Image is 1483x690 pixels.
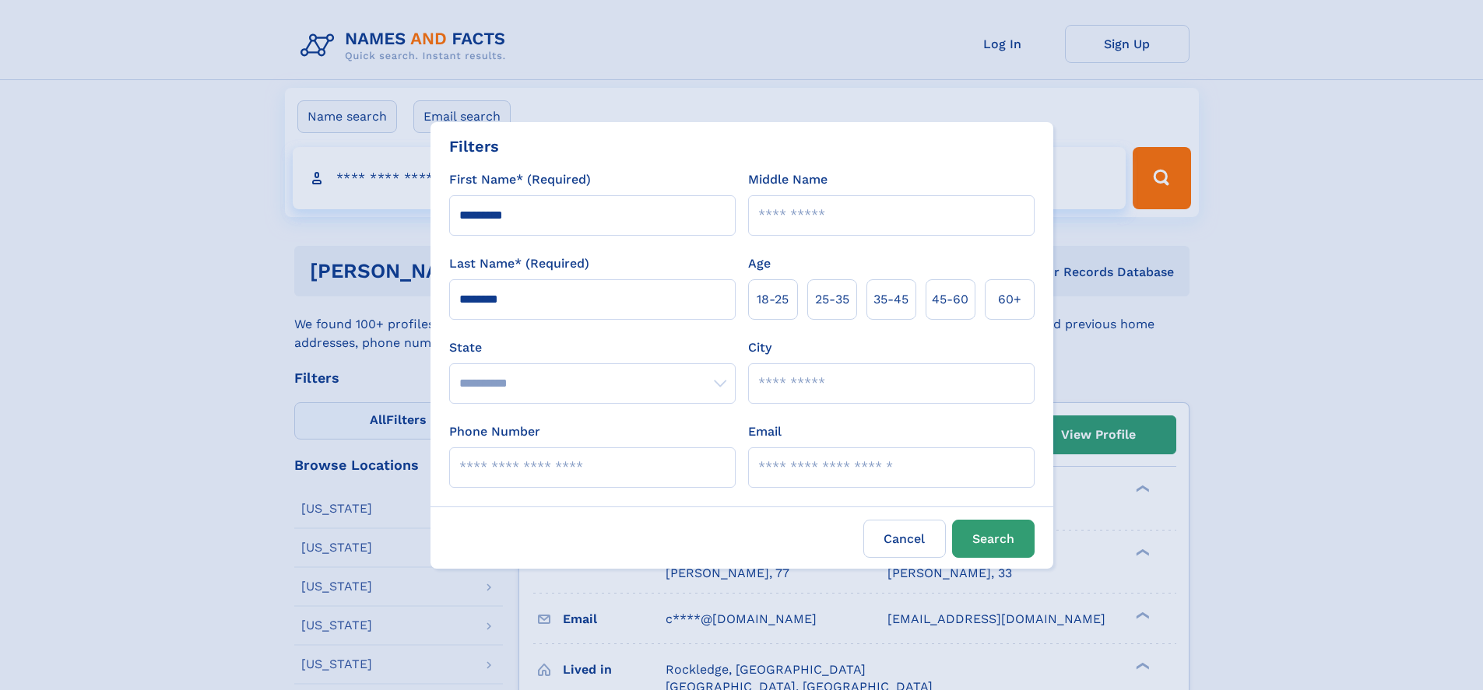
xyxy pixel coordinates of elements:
[748,422,782,441] label: Email
[748,254,771,273] label: Age
[748,338,771,357] label: City
[998,290,1021,309] span: 60+
[932,290,968,309] span: 45‑60
[748,170,828,189] label: Middle Name
[449,338,736,357] label: State
[873,290,908,309] span: 35‑45
[449,135,499,158] div: Filters
[449,254,589,273] label: Last Name* (Required)
[952,520,1035,558] button: Search
[449,170,591,189] label: First Name* (Required)
[449,422,540,441] label: Phone Number
[863,520,946,558] label: Cancel
[815,290,849,309] span: 25‑35
[757,290,789,309] span: 18‑25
